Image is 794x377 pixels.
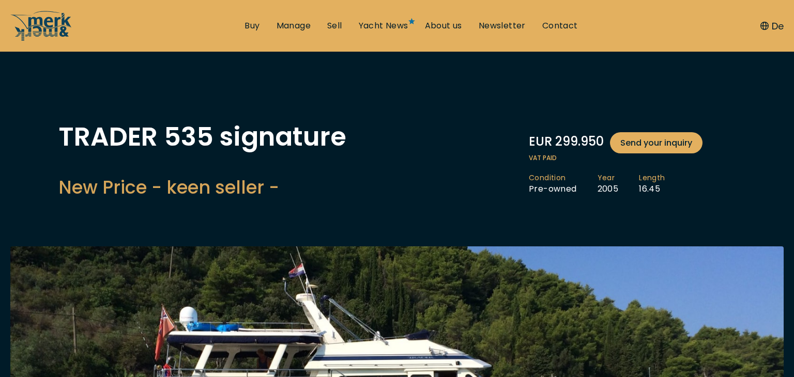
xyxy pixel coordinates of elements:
a: Yacht News [359,20,408,32]
a: Newsletter [479,20,526,32]
a: About us [425,20,462,32]
a: Contact [542,20,578,32]
span: VAT paid [529,153,736,163]
div: EUR 299.950 [529,132,736,153]
span: Year [598,173,619,183]
a: Send your inquiry [610,132,703,153]
li: 2005 [598,173,639,195]
span: Send your inquiry [620,136,692,149]
span: Length [639,173,665,183]
button: De [760,19,784,33]
li: Pre-owned [529,173,598,195]
h2: New Price - keen seller - [58,175,346,200]
span: Condition [529,173,577,183]
a: Sell [327,20,342,32]
a: Buy [245,20,259,32]
h1: TRADER 535 signature [58,124,346,150]
a: Manage [277,20,311,32]
li: 16.45 [639,173,685,195]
